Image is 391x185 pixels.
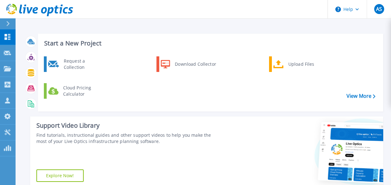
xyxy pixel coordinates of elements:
[285,58,331,70] div: Upload Files
[60,85,106,97] div: Cloud Pricing Calculator
[36,132,220,145] div: Find tutorials, instructional guides and other support videos to help you make the most of your L...
[36,169,84,182] a: Explore Now!
[36,121,220,130] div: Support Video Library
[61,58,106,70] div: Request a Collection
[269,56,333,72] a: Upload Files
[376,7,382,12] span: AS
[44,83,108,99] a: Cloud Pricing Calculator
[156,56,220,72] a: Download Collector
[44,56,108,72] a: Request a Collection
[172,58,219,70] div: Download Collector
[44,40,375,47] h3: Start a New Project
[347,93,375,99] a: View More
